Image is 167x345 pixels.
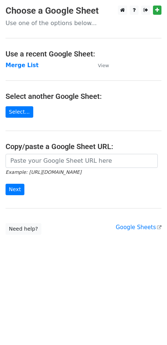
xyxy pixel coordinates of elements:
small: View [98,63,109,68]
input: Next [6,184,24,195]
h4: Use a recent Google Sheet: [6,49,161,58]
small: Example: [URL][DOMAIN_NAME] [6,169,81,175]
h4: Copy/paste a Google Sheet URL: [6,142,161,151]
h4: Select another Google Sheet: [6,92,161,101]
p: Use one of the options below... [6,19,161,27]
a: View [91,62,109,69]
a: Google Sheets [116,224,161,231]
h3: Choose a Google Sheet [6,6,161,16]
a: Need help? [6,223,41,235]
a: Select... [6,106,33,118]
input: Paste your Google Sheet URL here [6,154,158,168]
a: Merge List [6,62,38,69]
